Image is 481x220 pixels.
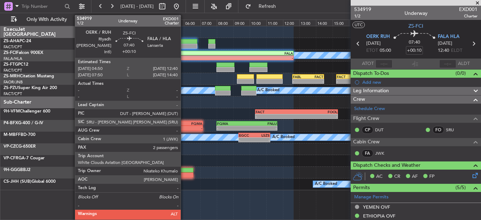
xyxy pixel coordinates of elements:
[254,138,270,142] div: -
[366,40,381,47] span: [DATE]
[165,51,229,55] div: OERK
[200,20,217,26] div: 07:00
[362,79,477,85] div: Add new
[293,75,308,79] div: FABL
[316,20,333,26] div: 14:00
[4,79,23,85] a: FAOR/JNB
[266,20,283,26] div: 11:00
[217,126,247,130] div: -
[363,213,395,219] div: ETHIOPIA OVF
[438,33,459,40] span: FALA HLA
[363,204,390,210] div: YEMEN OVF
[172,126,202,130] div: -
[250,20,266,26] div: 10:00
[120,3,154,10] span: [DATE] - [DATE]
[412,173,418,180] span: AF
[308,75,323,79] div: FACT
[296,110,337,114] div: FOOL
[4,121,43,125] a: P4-BFXG-400 / G-IV
[366,33,390,40] span: OERK RUH
[333,20,349,26] div: 15:00
[353,87,389,95] span: Leg Information
[455,184,466,191] span: (5/5)
[354,13,371,19] span: 1/2
[4,180,32,184] span: CS-JHH (SUB)
[446,127,462,133] a: SRU
[118,20,134,26] div: 02:00
[18,17,75,22] span: Only With Activity
[352,22,365,28] button: UTC
[375,60,392,68] input: --:--
[4,133,35,137] a: M-MBFFBD-700
[4,56,22,61] a: FALA/HLA
[99,180,165,184] div: HKJK
[376,173,383,180] span: AC
[78,168,157,172] div: FMCH
[4,62,18,67] span: ZS-FTG
[362,126,373,134] div: CP
[4,62,28,67] a: ZS-FTGPC12
[99,185,165,189] div: -
[242,1,284,12] button: Refresh
[4,180,56,184] a: CS-JHH (SUB)Global 6000
[362,149,373,157] div: FA
[354,194,389,201] a: Manage Permits
[4,133,21,137] span: M-MBFF
[455,70,466,77] span: (0/0)
[233,20,250,26] div: 09:00
[299,20,316,26] div: 13:00
[337,79,355,83] div: -
[362,60,374,67] span: ATOT
[143,126,172,130] div: -
[438,40,452,47] span: [DATE]
[293,79,308,83] div: -
[253,4,282,9] span: Refresh
[315,179,337,189] div: A/C Booked
[432,126,444,134] div: FO
[4,51,43,55] a: ZS-FCIFalcon 900EX
[165,56,229,60] div: -
[4,68,22,73] a: FACT/CPT
[4,44,22,50] a: FACT/CPT
[458,60,470,67] span: ALDT
[459,6,477,13] span: EXD001
[85,20,101,26] div: 00:00
[353,138,380,146] span: Cabin Crew
[4,51,16,55] span: ZS-FCI
[353,70,389,78] span: Dispatch To-Dos
[4,74,20,78] span: ZS-MRH
[217,20,233,26] div: 08:00
[229,51,293,55] div: FALA
[217,121,247,126] div: FQMA
[229,56,293,60] div: -
[366,47,378,54] span: ETOT
[4,144,18,149] span: VP-CZC
[283,20,300,26] div: 12:00
[353,95,365,104] span: Crew
[86,14,113,20] div: [DATE] - [DATE]
[272,132,295,143] div: A/C Booked
[4,39,31,43] a: ZS-AHAPC-24
[429,173,435,180] span: FP
[4,109,20,114] span: 9H-VFM
[375,150,391,156] a: JWK
[151,20,168,26] div: 04:00
[349,20,366,26] div: 16:00
[4,156,45,160] a: VP-CFRGA-7 Cougar
[353,184,370,192] span: Permits
[4,168,30,172] a: 9H-GGGBBJ2
[354,105,385,112] a: Schedule Crew
[172,121,202,126] div: FQMA
[308,79,323,83] div: -
[4,109,50,114] a: 9H-VFMChallenger 600
[4,168,20,172] span: 9H-GGG
[459,13,477,19] span: Charter
[22,1,62,12] input: Trip Number
[296,114,337,119] div: -
[404,10,428,17] div: Underway
[257,85,279,96] div: A/C Booked
[239,133,254,137] div: EGCC
[438,47,449,54] span: 12:40
[134,20,151,26] div: 03:00
[353,115,379,123] span: Flight Crew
